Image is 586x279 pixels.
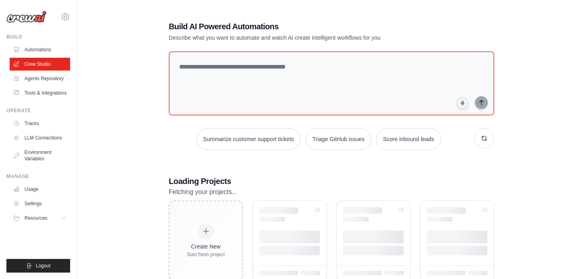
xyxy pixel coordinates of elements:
h1: Build AI Powered Automations [169,21,438,32]
button: Summarize customer support tickets [196,128,301,150]
span: Resources [24,215,47,221]
button: Resources [10,212,70,224]
a: LLM Connections [10,131,70,144]
div: Create New [187,243,225,251]
div: Build [6,34,70,40]
a: Agents Repository [10,72,70,85]
a: Environment Variables [10,146,70,165]
p: Fetching your projects... [169,187,494,197]
a: Traces [10,117,70,130]
div: Manage [6,173,70,180]
h3: Loading Projects [169,176,494,187]
a: Usage [10,183,70,196]
button: Get new suggestions [474,128,494,148]
button: Click to speak your automation idea [457,97,469,109]
button: Triage GitHub issues [305,128,371,150]
a: Automations [10,43,70,56]
div: Start fresh project [187,251,225,258]
a: Settings [10,197,70,210]
button: Logout [6,259,70,273]
span: Logout [36,263,51,269]
img: Logo [6,11,46,23]
div: Operate [6,107,70,114]
a: Crew Studio [10,58,70,71]
a: Tools & Integrations [10,87,70,99]
p: Describe what you want to automate and watch AI create intelligent workflows for you [169,34,438,42]
button: Score inbound leads [376,128,441,150]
